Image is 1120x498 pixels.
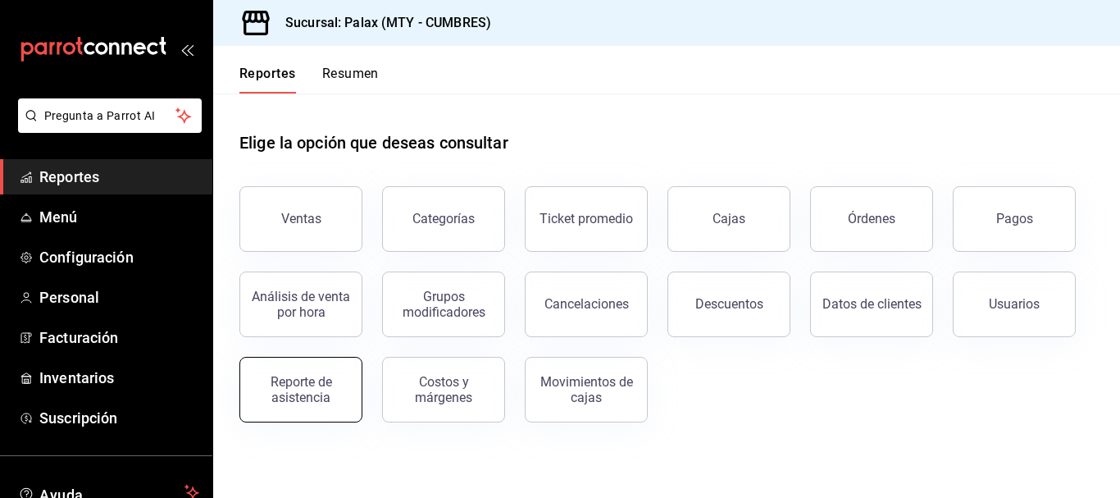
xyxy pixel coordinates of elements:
span: Pregunta a Parrot AI [44,107,176,125]
div: Cajas [713,209,746,229]
div: Ventas [281,211,321,226]
a: Cajas [667,186,790,252]
div: Categorías [412,211,475,226]
div: Costos y márgenes [393,374,494,405]
div: Ticket promedio [540,211,633,226]
span: Suscripción [39,407,199,429]
button: Costos y márgenes [382,357,505,423]
div: Órdenes [848,211,895,226]
button: Ventas [239,186,362,252]
div: Grupos modificadores [393,289,494,320]
span: Inventarios [39,367,199,389]
span: Reportes [39,166,199,188]
div: Pagos [996,211,1033,226]
div: Cancelaciones [544,296,629,312]
button: Reporte de asistencia [239,357,362,423]
div: Descuentos [695,296,763,312]
span: Configuración [39,246,199,268]
div: navigation tabs [239,66,379,94]
div: Análisis de venta por hora [250,289,352,320]
div: Reporte de asistencia [250,374,352,405]
button: Resumen [322,66,379,94]
button: Órdenes [810,186,933,252]
button: open_drawer_menu [180,43,193,56]
button: Usuarios [953,272,1076,337]
span: Facturación [39,327,199,349]
button: Categorías [382,186,505,252]
span: Menú [39,206,199,228]
button: Movimientos de cajas [525,357,648,423]
button: Descuentos [667,272,790,337]
span: Personal [39,286,199,308]
h1: Elige la opción que deseas consultar [239,130,508,155]
button: Cancelaciones [525,272,648,337]
button: Pregunta a Parrot AI [18,98,202,133]
a: Pregunta a Parrot AI [11,119,202,136]
div: Usuarios [989,296,1040,312]
button: Grupos modificadores [382,272,505,337]
button: Pagos [953,186,1076,252]
button: Ticket promedio [525,186,648,252]
button: Datos de clientes [810,272,933,337]
button: Análisis de venta por hora [239,272,362,337]
div: Datos de clientes [822,296,922,312]
div: Movimientos de cajas [535,374,637,405]
button: Reportes [239,66,296,94]
h3: Sucursal: Palax (MTY - CUMBRES) [272,13,491,33]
